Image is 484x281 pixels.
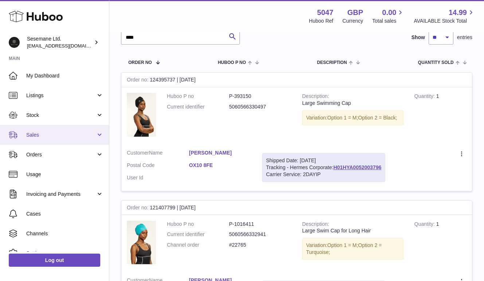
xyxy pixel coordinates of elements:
[26,132,96,138] span: Sales
[9,37,20,48] img: info@soulcap.com
[26,250,104,257] span: Settings
[127,205,150,212] strong: Order no
[409,215,472,272] td: 1
[302,227,403,234] div: Large Swim Cap for Long Hair
[9,254,100,267] a: Log out
[327,242,358,248] span: Option 1 = M;
[229,242,292,248] dd: #22765
[333,164,382,170] a: H01HYA0052003796
[127,150,149,156] span: Customer
[411,34,425,41] label: Show
[229,103,292,110] dd: 5060566330497
[167,242,229,248] dt: Channel order
[27,35,93,49] div: Sesemane Ltd.
[26,171,104,178] span: Usage
[317,8,333,18] strong: 5047
[302,221,329,229] strong: Description
[121,73,472,87] div: 124395737 | [DATE]
[121,201,472,215] div: 121407799 | [DATE]
[127,221,156,265] img: 50471738256878.jpeg
[167,103,229,110] dt: Current identifier
[127,162,189,171] dt: Postal Code
[414,93,436,101] strong: Quantity
[127,149,189,158] dt: Name
[167,93,229,100] dt: Huboo P no
[27,43,107,49] span: [EMAIL_ADDRESS][DOMAIN_NAME]
[127,77,150,84] strong: Order no
[167,221,229,228] dt: Huboo P no
[309,18,333,24] div: Huboo Ref
[26,210,104,217] span: Cases
[414,221,436,229] strong: Quantity
[418,60,454,65] span: Quantity Sold
[127,93,156,137] img: 50471738257750.jpeg
[26,112,96,119] span: Stock
[262,153,385,182] div: Tracking - Hermes Corporate:
[127,174,189,181] dt: User Id
[317,60,347,65] span: Description
[128,60,152,65] span: Order No
[372,8,405,24] a: 0.00 Total sales
[409,87,472,144] td: 1
[229,93,292,100] dd: P-393150
[266,157,381,164] div: Shipped Date: [DATE]
[26,151,96,158] span: Orders
[266,171,381,178] div: Carrier Service: 2DAYIP
[302,100,403,107] div: Large Swimming Cap
[189,149,251,156] a: [PERSON_NAME]
[457,34,472,41] span: entries
[414,8,475,24] a: 14.99 AVAILABLE Stock Total
[327,115,358,121] span: Option 1 = M;
[382,8,397,18] span: 0.00
[229,231,292,238] dd: 5060566332941
[26,92,96,99] span: Listings
[302,238,403,260] div: Variation:
[449,8,467,18] span: 14.99
[26,230,104,237] span: Channels
[414,18,475,24] span: AVAILABLE Stock Total
[372,18,405,24] span: Total sales
[229,221,292,228] dd: P-1016411
[347,8,363,18] strong: GBP
[26,191,96,198] span: Invoicing and Payments
[167,231,229,238] dt: Current identifier
[358,115,397,121] span: Option 2 = Black;
[343,18,363,24] div: Currency
[26,72,104,79] span: My Dashboard
[189,162,251,169] a: OX10 8FE
[302,93,329,101] strong: Description
[302,110,403,125] div: Variation:
[218,60,246,65] span: Huboo P no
